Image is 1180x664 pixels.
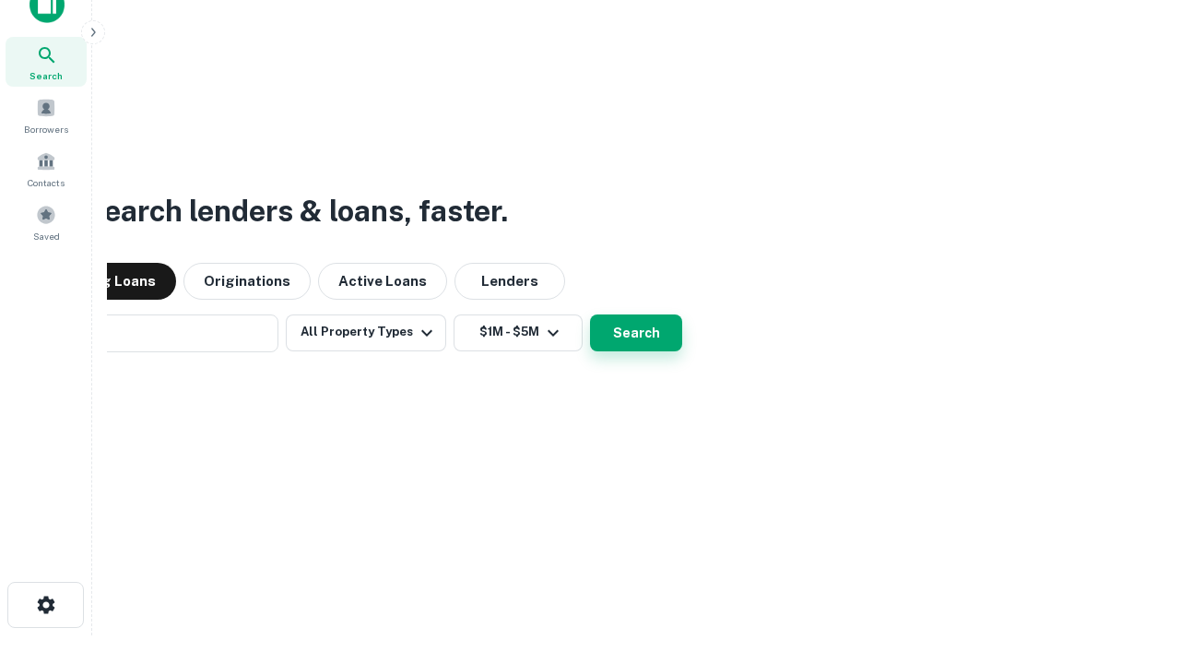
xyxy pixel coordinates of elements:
[84,189,508,233] h3: Search lenders & loans, faster.
[454,263,565,300] button: Lenders
[6,90,87,140] a: Borrowers
[183,263,311,300] button: Originations
[33,229,60,243] span: Saved
[29,68,63,83] span: Search
[1088,516,1180,605] iframe: Chat Widget
[590,314,682,351] button: Search
[454,314,583,351] button: $1M - $5M
[6,197,87,247] a: Saved
[28,175,65,190] span: Contacts
[6,37,87,87] a: Search
[6,144,87,194] a: Contacts
[318,263,447,300] button: Active Loans
[24,122,68,136] span: Borrowers
[286,314,446,351] button: All Property Types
